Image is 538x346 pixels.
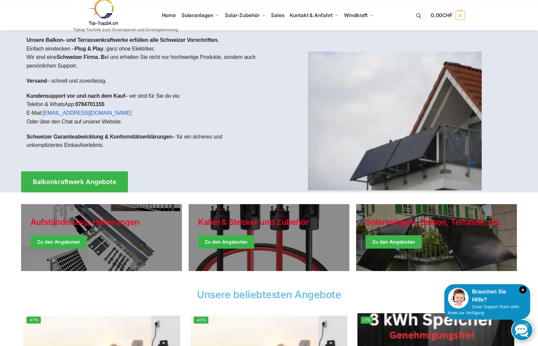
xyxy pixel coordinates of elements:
strong: Versand [26,78,47,84]
div: Brauchen Sie Hilfe? [448,288,527,304]
strong: Kundensupport vor und nach dem Kauf [26,93,125,99]
span: 0 [456,11,465,20]
span: CHF [442,12,453,18]
a: Holiday Style [21,204,182,271]
a: Kontakt & Anfahrt [287,0,341,30]
span: 0,00 [431,12,453,18]
strong: 0784701155 [75,101,105,107]
img: Home 1 [308,52,482,190]
span: Solaranlagen [182,12,213,18]
a: 0,00CHF 0 [431,5,465,25]
p: – wir sind für Sie da via: Telefon & WhatsApp: E-Mail: Oder über den Chat auf unserer Website. [26,92,264,126]
i: Schließen [519,286,527,293]
a: Holiday Style [189,204,349,271]
div: Einfach einstecken – , ganz ohne Elektriker. [21,30,269,161]
span: Solar-Zubehör [225,12,260,18]
strong: Schweizer Firma. B [57,54,105,60]
span: Balkonkraftwerk Angebote [33,179,116,185]
a: Sales [268,0,287,30]
strong: Plug & Play [75,46,104,52]
p: Tiptop Technik zum Stromsparen und Stromgewinnung [73,28,178,32]
h2: Unsere beliebtesten Angebote [21,289,517,299]
span: Sales [271,12,284,18]
a: Solaranlagen [179,0,222,30]
img: Customer service [448,288,469,309]
p: – für ein sicheres und unkompliziertes Einkaufserlebnis. [26,133,264,150]
span: Windkraft [344,12,367,18]
p: Wir sind eine ei uns erhalten Sie nicht nur hochwertige Produkte, sondern auch persönlichen Support. [26,53,264,70]
a: Balkonkraftwerk Angebote [21,171,128,192]
a: Solar-Zubehör [222,0,268,30]
strong: Unsere Balkon- und Terrassenkraftwerke erfüllen alle Schweizer Vorschriften. [26,37,219,43]
strong: Schweizer Garantieabwicklung & Konformitätserklärungen [26,134,173,140]
a: Windkraft [341,0,377,30]
a: Winter Jackets [356,204,517,271]
span: Unser Support-Team steht Ihnen zur Verfügung [448,305,519,315]
p: – schnell und zuverlässig. [26,77,264,85]
a: [EMAIL_ADDRESS][DOMAIN_NAME] [43,110,132,116]
span: Kontakt & Anfahrt [290,12,332,18]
